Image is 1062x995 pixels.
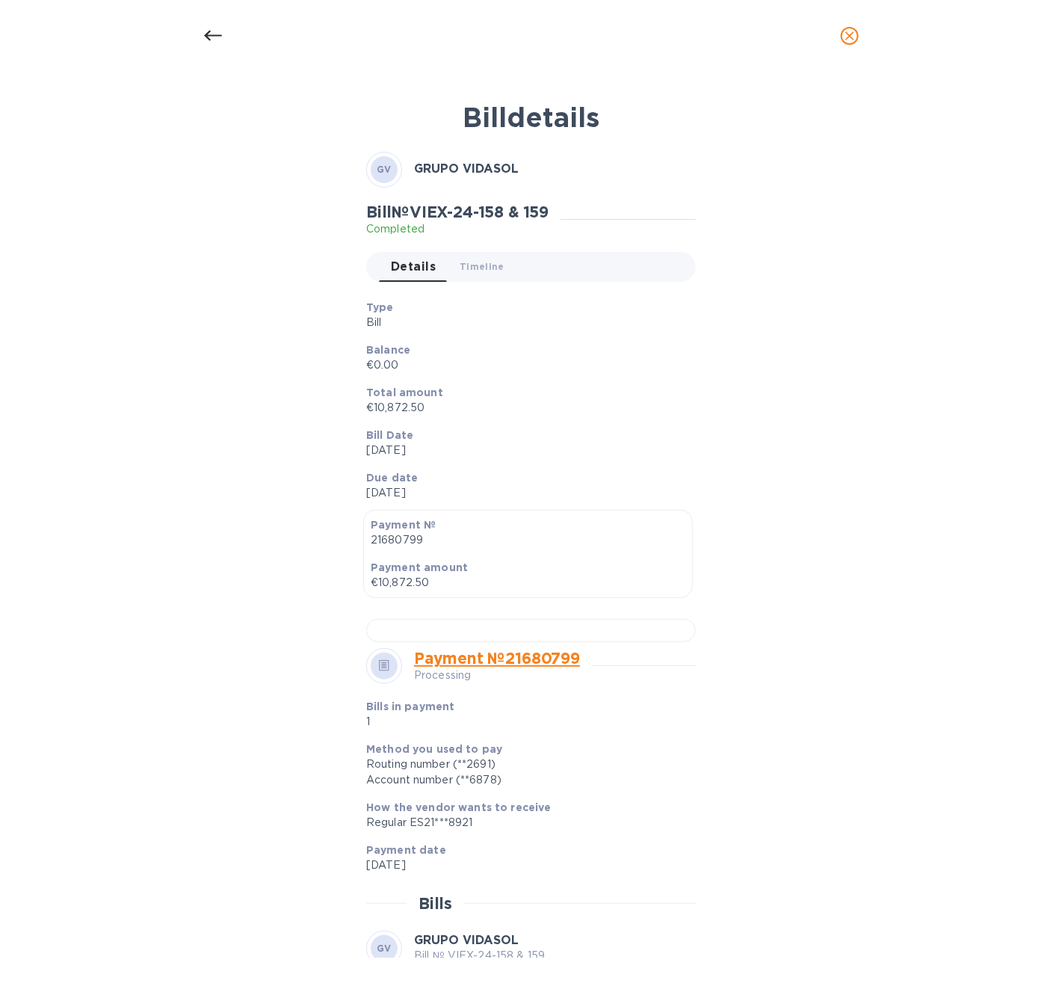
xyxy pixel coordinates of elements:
p: Processing [414,668,580,683]
b: GRUPO VIDASOL [414,161,519,176]
p: €10,872.50 [366,400,684,416]
b: GV [377,943,392,954]
b: Total amount [366,386,443,398]
b: Type [366,301,394,313]
p: [DATE] [366,857,684,873]
p: [DATE] [366,485,684,501]
b: Payment № [371,519,436,531]
h2: Bills [419,894,452,913]
p: [DATE] [366,443,684,458]
b: Bill Date [366,429,413,441]
b: Bill details [463,101,599,134]
p: €0.00 [366,357,684,373]
span: Timeline [460,259,504,274]
div: Account number (**6878) [366,772,684,788]
b: Bills in payment [366,700,454,712]
h2: Bill № VIEX-24-158 & 159 [366,203,549,221]
p: €10,872.50 [371,575,685,591]
b: How the vendor wants to receive [366,801,552,813]
button: close [832,18,868,54]
b: Due date [366,472,418,484]
b: Balance [366,344,410,356]
a: Payment № 21680799 [414,649,580,668]
b: Payment amount [371,561,468,573]
div: Routing number (**2691) [366,757,684,772]
b: GV [377,164,392,175]
p: Bill [366,315,684,330]
b: Payment date [366,844,446,856]
span: Details [391,256,436,277]
b: Method you used to pay [366,743,502,755]
p: Completed [366,221,549,237]
p: 21680799 [371,532,685,548]
p: Bill № VIEX-24-158 & 159 [414,948,545,964]
div: Regular ES21***8921 [366,815,684,831]
b: GRUPO VIDASOL [414,933,519,947]
p: 1 [366,714,578,730]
